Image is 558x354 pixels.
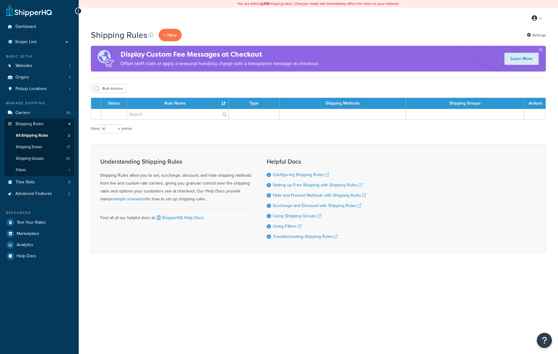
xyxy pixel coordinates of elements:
div: Basic Setup [5,54,74,59]
li: Shipping Rules [5,119,74,176]
a: Carriers 20 [5,107,74,119]
a: ShipperHQ Home [6,5,52,17]
span: Origins [15,75,29,80]
span: Scope: Live [15,39,37,45]
a: Test Your Rates [5,217,74,228]
span: Dashboard [15,24,36,29]
li: Carriers [5,107,74,119]
span: Websites [15,63,32,68]
span: 17 [67,145,70,150]
li: Origins [5,72,74,83]
span: Carriers [15,110,30,115]
a: Filters 1 [5,165,74,176]
li: Pickup Locations [5,83,74,95]
a: Advanced Features 2 [5,188,74,199]
a: Time Slots 0 [5,177,74,188]
li: Advanced Features [5,188,74,199]
span: Analytics [17,242,33,248]
span: Filters [16,168,26,173]
li: Shipping Zones [5,142,74,153]
button: Open Resource Center [537,333,552,348]
li: All Shipping Rules [5,130,74,141]
b: LIVE [262,1,269,6]
p: + New [159,29,182,41]
span: Pickup Locations [15,86,47,92]
span: 2 [68,133,70,138]
a: Using Shipping Groups [273,213,321,219]
a: Pickup Locations 1 [5,83,74,95]
input: Search [127,109,229,119]
span: 20 [66,110,70,115]
a: Help Docs [5,251,74,262]
a: Websites 1 [5,60,74,72]
a: Marketplace [5,228,74,239]
a: Surcharge and Discount with Shipping Rules [273,202,361,209]
span: 1 [69,75,70,80]
th: Rule Name [127,98,229,109]
span: 20 [66,156,70,161]
span: Marketplace [17,231,39,236]
a: Learn More [504,53,539,65]
a: Setting up Free Shipping with Shipping Rules [273,182,362,188]
li: Websites [5,60,74,72]
label: Show entries [91,124,132,133]
img: duties-banner-06bc72dcb5fe05cb3f9472aba00be2ae8eb53ab6f0d8bb03d382ba314ac3c341.png [91,46,121,72]
span: Time Slots [15,180,35,185]
th: Actions [524,98,546,109]
div: Shipping Rules allow you to set, surcharge, discount, and hide shipping methods from live and cus... [100,158,252,203]
a: Settings [527,31,546,39]
a: Shipping Zones 17 [5,142,74,153]
div: Manage Shipping [5,101,74,106]
a: Analytics [5,239,74,250]
span: Test Your Rates [17,220,46,225]
a: Troubleshooting Shipping Rules [273,233,338,240]
span: 2 [68,191,70,196]
span: 1 [69,168,70,173]
h1: Shipping Rules [91,29,147,41]
a: Configuring Shipping Rules [273,172,329,178]
select: Showentries [99,124,122,133]
a: Using Filters [273,223,301,229]
li: Filters [5,165,74,176]
span: 0 [68,180,70,185]
button: Bulk Actions [91,84,126,93]
th: Type [229,98,279,109]
th: Shipping Methods [279,98,406,109]
a: Shipping Groups 20 [5,153,74,164]
li: Shipping Groups [5,153,74,164]
h3: Understanding Shipping Rules [100,158,252,165]
a: All Shipping Rules 2 [5,130,74,141]
li: Time Slots [5,177,74,188]
div: Find all of our helpful docs at: [100,209,252,222]
p: Offset tariff costs or apply a seasonal handling charge with a transparent message at checkout. [121,59,319,68]
span: 1 [69,63,70,68]
h3: Helpful Docs [267,158,366,165]
th: Status [101,98,127,109]
span: All Shipping Rules [16,133,48,138]
a: ShipperHQ Help Docs [156,215,204,221]
th: Shipping Groups [406,98,524,109]
a: Shipping Rules [5,119,74,130]
a: Dashboard [5,21,74,32]
a: example scenarios [110,196,145,202]
span: 1 [69,86,70,92]
span: Shipping Groups [16,156,44,161]
span: Shipping Zones [16,145,42,150]
span: Shipping Rules [15,122,44,127]
a: Hide and Prevent Methods with Shipping Rules [273,192,366,199]
div: Resources [5,210,74,215]
h4: Display Custom Fee Messages at Checkout [121,49,319,59]
span: Advanced Features [15,191,52,196]
span: Help Docs [17,254,36,259]
a: Origins 1 [5,72,74,83]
